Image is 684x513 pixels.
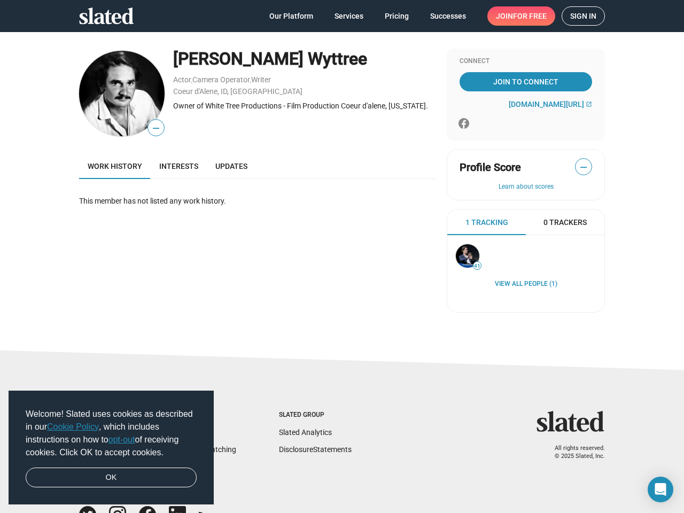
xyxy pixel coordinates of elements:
[456,244,479,268] img: Stephan Paternot
[47,422,99,431] a: Cookie Policy
[462,72,590,91] span: Join To Connect
[173,48,436,71] div: [PERSON_NAME] Wyttree
[148,121,164,135] span: —
[460,183,592,191] button: Learn about scores
[473,263,481,269] span: 41
[422,6,475,26] a: Successes
[509,100,592,108] a: [DOMAIN_NAME][URL]
[192,75,250,84] a: Camera Operator
[513,6,547,26] span: for free
[173,87,302,96] a: Coeur d'Alene, ID, [GEOGRAPHIC_DATA]
[543,445,605,460] p: All rights reserved. © 2025 Slated, Inc.
[648,477,673,502] div: Open Intercom Messenger
[509,100,584,108] span: [DOMAIN_NAME][URL]
[460,57,592,66] div: Connect
[586,101,592,107] mat-icon: open_in_new
[570,7,596,25] span: Sign in
[173,101,436,111] div: Owner of White Tree Productions - Film Production Coeur d'alene, [US_STATE].
[279,445,352,454] a: DisclosureStatements
[79,51,165,136] img: Steve L. Wyttree
[88,162,142,170] span: Work history
[376,6,417,26] a: Pricing
[495,280,557,289] a: View all People (1)
[215,162,247,170] span: Updates
[335,6,363,26] span: Services
[543,217,587,228] span: 0 Trackers
[250,77,251,83] span: ,
[9,391,214,505] div: cookieconsent
[26,408,197,459] span: Welcome! Slated uses cookies as described in our , which includes instructions on how to of recei...
[279,428,332,437] a: Slated Analytics
[576,160,592,174] span: —
[207,153,256,179] a: Updates
[326,6,372,26] a: Services
[79,196,436,206] div: This member has not listed any work history.
[191,77,192,83] span: ,
[562,6,605,26] a: Sign in
[460,72,592,91] a: Join To Connect
[173,75,191,84] a: Actor
[261,6,322,26] a: Our Platform
[430,6,466,26] span: Successes
[465,217,508,228] span: 1 Tracking
[108,435,135,444] a: opt-out
[151,153,207,179] a: Interests
[496,6,547,26] span: Join
[251,75,271,84] a: Writer
[487,6,555,26] a: Joinfor free
[385,6,409,26] span: Pricing
[460,160,521,175] span: Profile Score
[79,153,151,179] a: Work history
[279,411,352,419] div: Slated Group
[159,162,198,170] span: Interests
[26,468,197,488] a: dismiss cookie message
[269,6,313,26] span: Our Platform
